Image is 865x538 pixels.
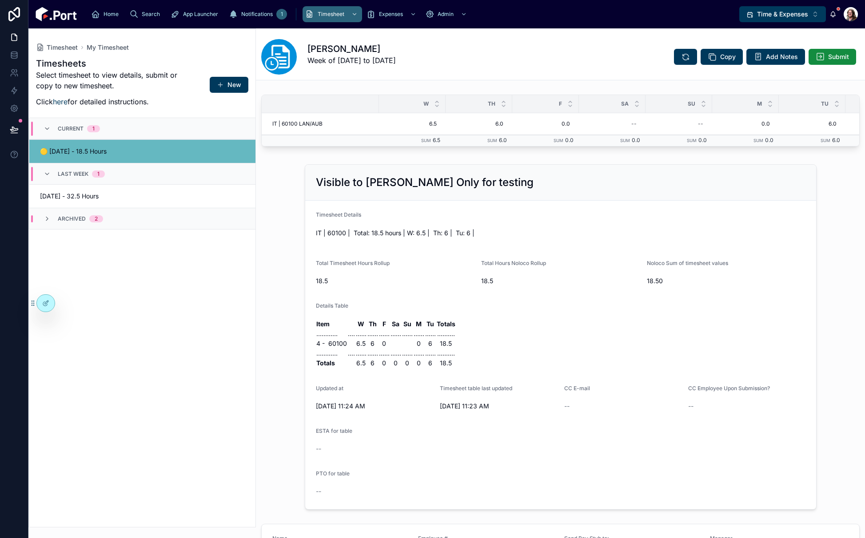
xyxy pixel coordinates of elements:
[440,385,512,392] span: Timesheet table last updated
[421,138,431,143] small: Sum
[316,470,350,477] span: PTO for table
[413,339,425,348] td: 0
[765,137,773,143] span: 0.0
[316,427,352,434] span: ESTA for table
[620,138,630,143] small: Sum
[241,11,273,18] span: Notifications
[821,100,829,107] span: Tu
[355,339,367,348] td: 6.5
[307,55,396,66] p: Week of [DATE] to [DATE]
[318,11,344,18] span: Timesheet
[425,329,436,339] td: ......
[402,358,413,368] td: 0
[367,358,379,368] td: 6
[559,100,562,107] span: F
[720,52,736,61] span: Copy
[316,211,361,218] span: Timesheet Details
[425,319,436,329] th: Tu
[168,6,224,22] a: App Launcher
[721,120,770,127] span: 0.0
[316,175,534,190] h2: Visible to [PERSON_NAME] Only for testing
[438,11,454,18] span: Admin
[316,228,805,237] p: IT | 60100 | Total: 18.5 hours | W: 6.5 | Th: 6 | Tu: 6 |
[390,319,402,329] th: Sa
[413,358,425,368] td: 0
[316,402,433,411] span: [DATE] 11:24 AM
[276,9,287,20] div: 1
[788,120,837,127] span: 6.0
[436,319,456,329] th: Totals
[307,43,396,55] h1: [PERSON_NAME]
[746,49,805,65] button: Add Notes
[402,329,413,339] td: ......
[388,120,437,127] span: 6.5
[47,43,78,52] span: Timesheet
[84,4,739,24] div: scrollable content
[97,170,100,178] div: 1
[36,96,182,107] p: Click for detailed instructions.
[92,125,95,132] div: 1
[425,348,436,358] td: ......
[316,487,321,496] span: --
[647,277,805,285] span: 18.50
[379,329,390,339] td: ......
[104,11,119,18] span: Home
[303,6,362,22] a: Timesheet
[487,138,497,143] small: Sum
[316,385,343,392] span: Updated at
[379,358,390,368] td: 0
[53,97,68,106] a: here
[413,348,425,358] td: ......
[58,215,86,222] span: Archived
[809,49,856,65] button: Submit
[413,319,425,329] th: M
[766,52,798,61] span: Add Notes
[757,100,762,107] span: M
[832,137,840,143] span: 6.0
[647,260,728,266] span: Noloco Sum of timesheet values
[454,120,503,127] span: 6.0
[210,77,248,93] button: New
[367,329,379,339] td: ......
[226,6,290,22] a: Notifications1
[423,100,429,107] span: W
[390,358,402,368] td: 0
[379,11,403,18] span: Expenses
[29,184,255,208] a: [DATE] - 32.5 Hours
[488,100,495,107] span: Th
[436,329,456,339] td: ..........
[621,100,629,107] span: Sa
[316,339,347,348] td: 4 - 60100
[390,329,402,339] td: ......
[632,137,640,143] span: 0.0
[367,339,379,348] td: 6
[436,348,456,358] td: ..........
[36,7,77,21] img: App logo
[828,52,849,61] span: Submit
[88,6,125,22] a: Home
[87,43,129,52] a: My Timesheet
[347,348,355,358] td: ....
[316,260,390,266] span: Total Timesheet Hours Rollup
[402,319,413,329] th: Su
[364,6,421,22] a: Expenses
[355,358,367,368] td: 6.5
[688,402,694,411] span: --
[272,120,323,127] span: IT | 60100 LAN/AUB
[402,348,413,358] td: ......
[58,125,84,132] span: Current
[40,147,137,156] span: 🟡 [DATE] - 18.5 Hours
[127,6,166,22] a: Search
[425,358,436,368] td: 6
[481,277,640,285] span: 18.5
[367,348,379,358] td: ......
[316,319,347,329] th: Item
[36,57,182,70] h1: Timesheets
[40,192,137,201] span: [DATE] - 32.5 Hours
[355,348,367,358] td: ......
[316,348,347,358] td: ............
[564,385,590,392] span: CC E-mail
[316,359,335,367] strong: Totals
[698,137,707,143] span: 0.0
[436,339,456,348] td: 18.5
